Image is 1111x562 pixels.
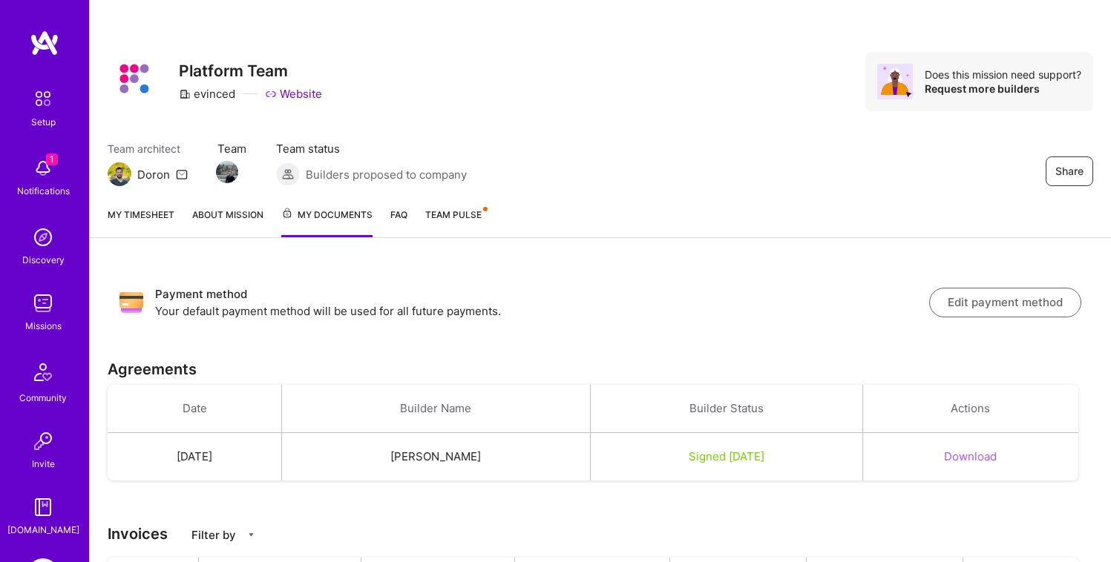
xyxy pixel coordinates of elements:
[108,433,282,481] td: [DATE]
[108,360,1093,378] h3: Agreements
[390,207,407,237] a: FAQ
[32,456,55,472] div: Invite
[609,449,845,464] div: Signed [DATE]
[217,159,237,185] a: Team Member Avatar
[25,318,62,334] div: Missions
[862,385,1078,433] th: Actions
[925,67,1081,82] div: Does this mission need support?
[108,207,174,237] a: My timesheet
[27,83,59,114] img: setup
[216,161,238,183] img: Team Member Avatar
[1046,156,1093,186] button: Share
[179,62,322,80] h3: Platform Team
[192,207,263,237] a: About Mission
[246,530,256,540] i: icon CaretDown
[119,291,143,314] img: Payment method
[179,86,235,102] div: evinced
[425,207,486,237] a: Team Pulse
[19,390,67,406] div: Community
[925,82,1081,96] div: Request more builders
[25,354,61,390] img: Community
[282,433,591,481] td: [PERSON_NAME]
[425,209,482,220] span: Team Pulse
[276,141,467,156] span: Team status
[108,525,1093,543] h3: Invoices
[265,86,322,102] a: Website
[877,64,913,99] img: Avatar
[46,153,58,165] span: 1
[276,162,300,186] img: Builders proposed to company
[306,167,467,182] span: Builders proposed to company
[137,167,170,182] div: Doron
[108,141,188,156] span: Team architect
[28,222,58,252] img: discovery
[30,30,59,56] img: logo
[7,522,79,538] div: [DOMAIN_NAME]
[28,492,58,522] img: guide book
[28,153,58,183] img: bell
[217,141,246,156] span: Team
[17,183,70,199] div: Notifications
[590,385,862,433] th: Builder Status
[1055,164,1084,179] span: Share
[944,449,997,464] button: Download
[155,285,929,303] h3: Payment method
[176,168,188,180] i: icon Mail
[22,252,65,268] div: Discovery
[28,288,58,318] img: teamwork
[282,385,591,433] th: Builder Name
[108,52,161,105] img: Company Logo
[191,527,236,543] p: Filter by
[929,288,1081,317] button: Edit payment method
[281,207,373,223] span: My Documents
[179,88,191,100] i: icon CompanyGray
[155,303,929,319] p: Your default payment method will be used for all future payments.
[281,207,373,237] a: My Documents
[108,162,131,186] img: Team Architect
[31,114,56,130] div: Setup
[28,426,58,456] img: Invite
[108,385,282,433] th: Date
